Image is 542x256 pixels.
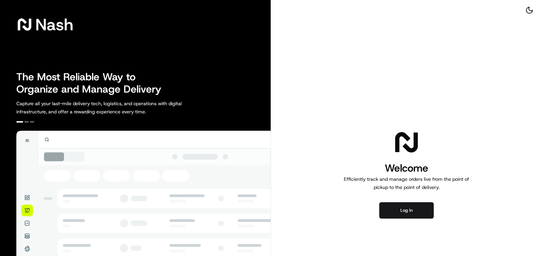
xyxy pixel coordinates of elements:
[35,18,73,31] span: Nash
[341,161,472,175] h1: Welcome
[16,99,212,116] p: Capture all your last-mile delivery tech, logistics, and operations with digital infrastructure, ...
[379,202,434,219] button: Log in
[16,71,169,95] h2: The Most Reliable Way to Organize and Manage Delivery
[341,175,472,191] p: Efficiently track and manage orders live from the point of pickup to the point of delivery.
